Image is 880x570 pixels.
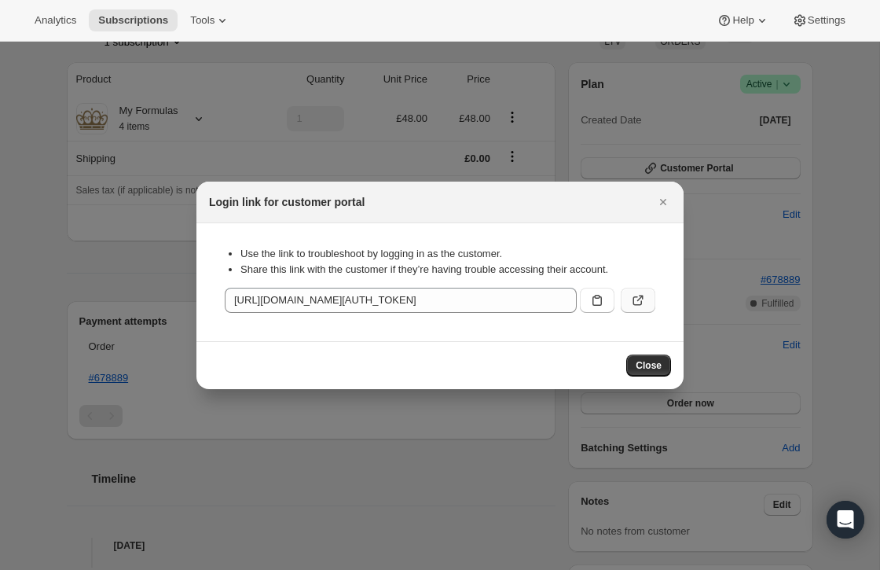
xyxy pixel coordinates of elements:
[827,501,864,539] div: Open Intercom Messenger
[783,9,855,31] button: Settings
[626,355,671,377] button: Close
[240,262,655,278] li: Share this link with the customer if they’re having trouble accessing their account.
[707,9,779,31] button: Help
[240,246,655,262] li: Use the link to troubleshoot by logging in as the customer.
[652,191,674,213] button: Close
[35,14,76,27] span: Analytics
[181,9,240,31] button: Tools
[98,14,168,27] span: Subscriptions
[89,9,178,31] button: Subscriptions
[190,14,214,27] span: Tools
[732,14,753,27] span: Help
[25,9,86,31] button: Analytics
[808,14,845,27] span: Settings
[636,359,662,372] span: Close
[209,194,365,210] h2: Login link for customer portal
